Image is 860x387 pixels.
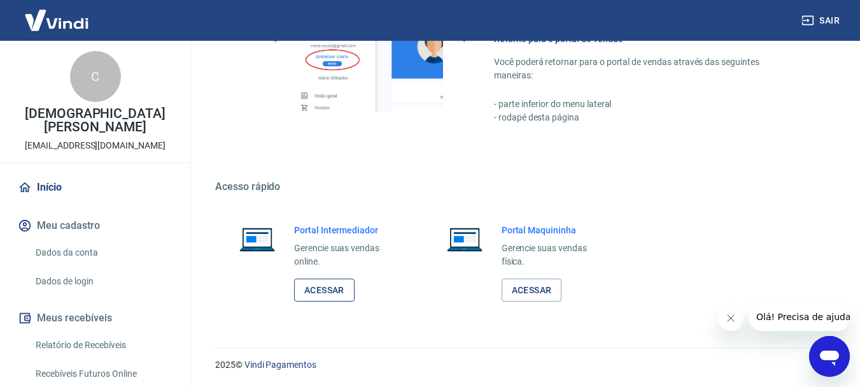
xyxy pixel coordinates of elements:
p: Você poderá retornar para o portal de vendas através das seguintes maneiras: [494,55,799,82]
h5: Acesso rápido [215,180,829,193]
span: Olá! Precisa de ajuda? [8,9,107,19]
img: Imagem de um notebook aberto [230,224,284,254]
h6: Portal Intermediador [294,224,400,237]
iframe: Mensagem da empresa [749,303,850,331]
a: Relatório de Recebíveis [31,332,175,358]
p: Gerencie suas vendas online. [294,242,400,268]
iframe: Botão para abrir a janela de mensagens [809,336,850,377]
a: Recebíveis Futuros Online [31,361,175,387]
p: - rodapé desta página [494,111,799,124]
p: 2025 © [215,358,829,372]
h6: Portal Maquininha [502,224,607,237]
a: Dados da conta [31,240,175,266]
p: [DEMOGRAPHIC_DATA][PERSON_NAME] [10,107,180,134]
img: Imagem de um notebook aberto [438,224,491,254]
button: Sair [799,9,845,33]
a: Dados de login [31,268,175,295]
p: - parte inferior do menu lateral [494,98,799,111]
iframe: Fechar mensagem [718,305,744,331]
a: Início [15,173,175,201]
a: Acessar [502,279,562,302]
a: Vindi Pagamentos [244,360,316,370]
img: Vindi [15,1,98,40]
p: [EMAIL_ADDRESS][DOMAIN_NAME] [25,139,166,152]
a: Acessar [294,279,355,302]
button: Meu cadastro [15,212,175,240]
button: Meus recebíveis [15,304,175,332]
div: C [70,51,121,102]
p: Gerencie suas vendas física. [502,242,607,268]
